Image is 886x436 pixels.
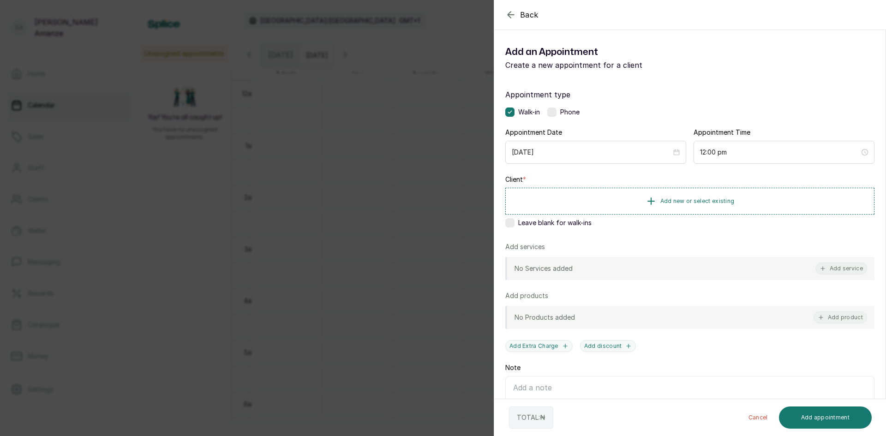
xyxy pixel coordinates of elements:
label: Appointment type [505,89,874,100]
p: Add services [505,242,545,251]
p: TOTAL: ₦ [517,413,545,422]
button: Add discount [580,340,636,352]
span: Back [520,9,539,20]
button: Add product [814,311,867,323]
span: Leave blank for walk-ins [518,218,592,227]
h1: Add an Appointment [505,45,690,60]
span: Add new or select existing [660,197,735,205]
button: Add service [815,263,867,275]
p: No Products added [515,313,575,322]
label: Note [505,363,521,372]
input: Select date [512,147,671,157]
input: Select time [700,147,860,157]
label: Appointment Date [505,128,562,137]
label: Client [505,175,526,184]
span: Phone [560,108,580,117]
button: Add new or select existing [505,188,874,215]
button: Back [505,9,539,20]
p: Create a new appointment for a client [505,60,690,71]
button: Add appointment [779,406,872,429]
label: Appointment Time [694,128,750,137]
p: No Services added [515,264,573,273]
button: Cancel [741,406,775,429]
p: Add products [505,291,548,300]
button: Add Extra Charge [505,340,573,352]
span: Walk-in [518,108,540,117]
